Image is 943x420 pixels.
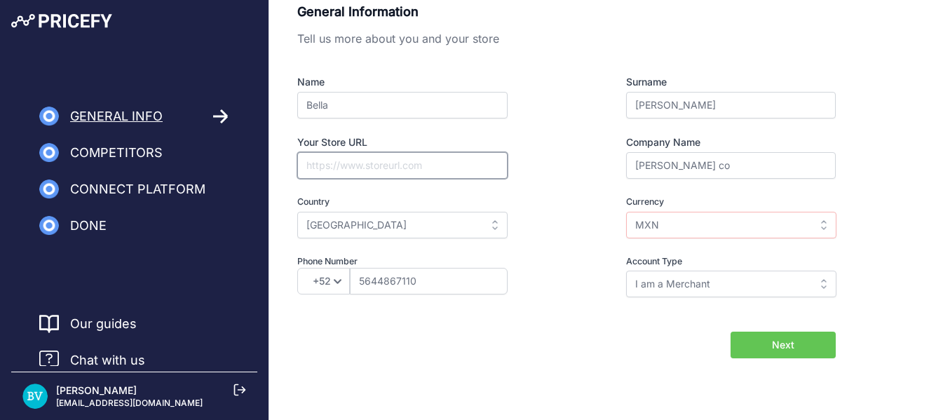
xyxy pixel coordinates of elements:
p: [EMAIL_ADDRESS][DOMAIN_NAME] [56,398,203,409]
input: Select an option [626,271,836,297]
span: Connect Platform [70,179,205,199]
label: Your Store URL [297,135,558,149]
label: Phone Number [297,255,558,269]
input: Select an option [297,212,508,238]
label: Currency [626,196,836,209]
label: Surname [626,75,836,89]
label: Country [297,196,558,209]
label: Name [297,75,558,89]
button: Next [731,332,836,358]
a: Our guides [70,314,137,334]
span: Chat with us [70,351,145,370]
span: Competitors [70,143,163,163]
p: General Information [297,2,836,22]
label: Account Type [626,255,836,269]
input: Company LTD [626,152,836,179]
p: Tell us more about you and your store [297,30,836,47]
a: Chat with us [39,351,145,370]
label: Company Name [626,135,836,149]
input: https://www.storeurl.com [297,152,508,179]
span: Next [772,338,794,352]
p: [PERSON_NAME] [56,384,203,398]
img: Pricefy Logo [11,14,112,28]
span: Done [70,216,107,236]
span: General Info [70,107,163,126]
input: Select an option [626,212,836,238]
